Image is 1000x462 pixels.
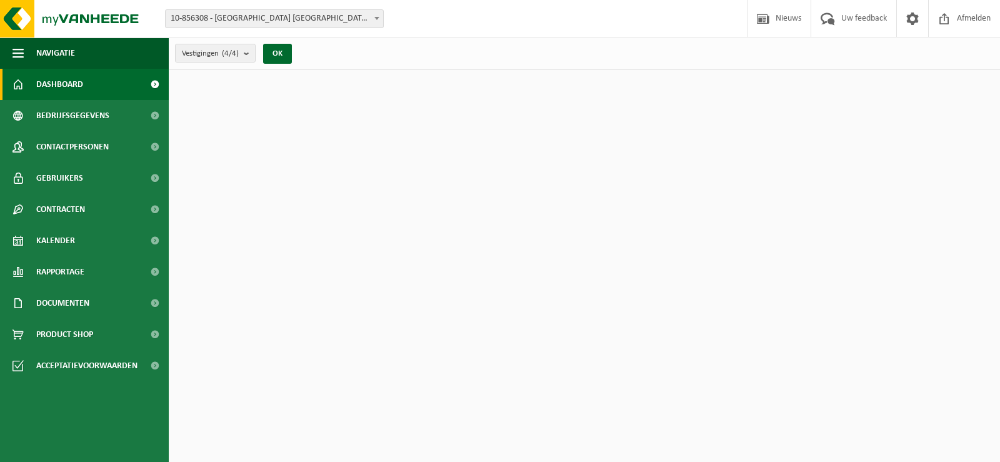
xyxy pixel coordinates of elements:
span: 10-856308 - FRIESLAND CAMPINA BELGIUM NV - AALTER [166,10,383,28]
span: Dashboard [36,69,83,100]
button: Vestigingen(4/4) [175,44,256,63]
span: Acceptatievoorwaarden [36,350,137,381]
span: Navigatie [36,38,75,69]
span: Product Shop [36,319,93,350]
count: (4/4) [222,49,239,58]
span: Documenten [36,288,89,319]
span: Gebruikers [36,163,83,194]
span: 10-856308 - FRIESLAND CAMPINA BELGIUM NV - AALTER [165,9,384,28]
span: Contracten [36,194,85,225]
span: Kalender [36,225,75,256]
span: Bedrijfsgegevens [36,100,109,131]
span: Rapportage [36,256,84,288]
span: Contactpersonen [36,131,109,163]
span: Vestigingen [182,44,239,63]
button: OK [263,44,292,64]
